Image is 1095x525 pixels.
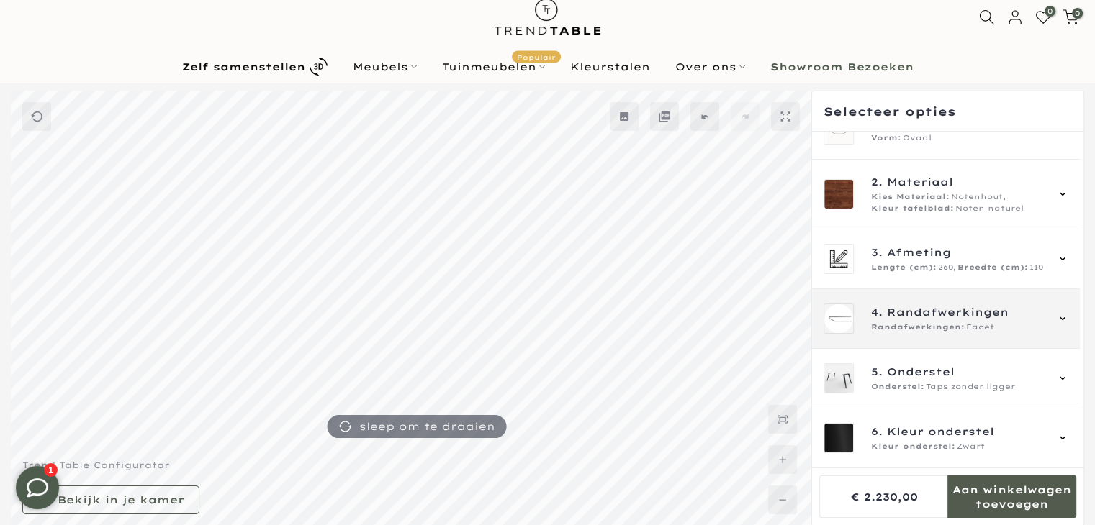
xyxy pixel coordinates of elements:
[169,54,340,79] a: Zelf samenstellen
[1045,6,1055,17] span: 0
[662,58,757,76] a: Over ons
[182,62,305,72] b: Zelf samenstellen
[1063,9,1078,25] a: 0
[1,452,73,524] iframe: toggle-frame
[557,58,662,76] a: Kleurstalen
[512,50,561,63] span: Populair
[1072,8,1083,19] span: 0
[429,58,557,76] a: TuinmeubelenPopulair
[757,58,926,76] a: Showroom Bezoeken
[1035,9,1051,25] a: 0
[770,62,914,72] b: Showroom Bezoeken
[340,58,429,76] a: Meubels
